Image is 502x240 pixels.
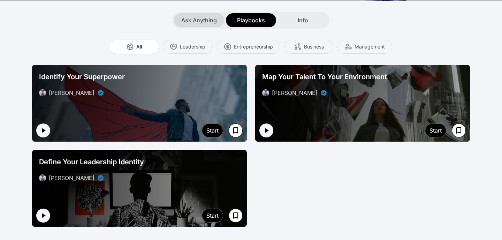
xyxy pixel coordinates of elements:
[110,40,159,54] button: All
[39,89,46,96] img: avatar of Daryl Butler
[259,123,273,137] button: Play intro
[174,13,224,27] button: Ask Anything
[429,126,442,135] div: Start
[262,89,269,96] img: avatar of Daryl Butler
[39,157,144,167] span: Define Your Leadership Identity
[226,13,276,27] button: Playbooks
[320,89,327,96] div: Verified partner - Daryl Butler
[337,40,392,54] button: Management
[425,123,446,137] button: Start
[355,43,385,50] span: Management
[237,16,265,24] span: Playbooks
[229,123,243,137] button: Save
[284,40,333,54] button: Business
[39,174,46,181] img: avatar of Daryl Butler
[36,123,50,137] button: Play intro
[202,123,223,137] button: Start
[39,72,125,82] span: Identify Your Superpower
[224,43,231,50] img: Entrepreneurship
[278,13,328,27] button: Info
[345,43,352,50] img: Management
[452,123,466,137] button: Save
[234,43,273,50] span: Entrepreneurship
[298,16,308,24] span: Info
[97,174,104,181] div: Verified partner - Daryl Butler
[136,43,142,50] span: All
[36,209,50,223] button: Play intro
[180,43,205,50] span: Leadership
[217,40,280,54] button: Entrepreneurship
[170,43,177,50] img: Leadership
[272,89,318,97] div: [PERSON_NAME]
[49,89,94,97] div: [PERSON_NAME]
[202,209,223,223] button: Start
[206,211,219,220] div: Start
[97,89,104,96] div: Verified partner - Daryl Butler
[206,126,219,135] div: Start
[229,209,243,223] button: Save
[262,72,387,82] span: Map Your Talent To Your Environment
[49,174,94,182] div: [PERSON_NAME]
[181,16,217,24] span: Ask Anything
[304,43,324,50] span: Business
[127,43,134,50] img: All
[294,43,301,50] img: Business
[163,40,213,54] button: Leadership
